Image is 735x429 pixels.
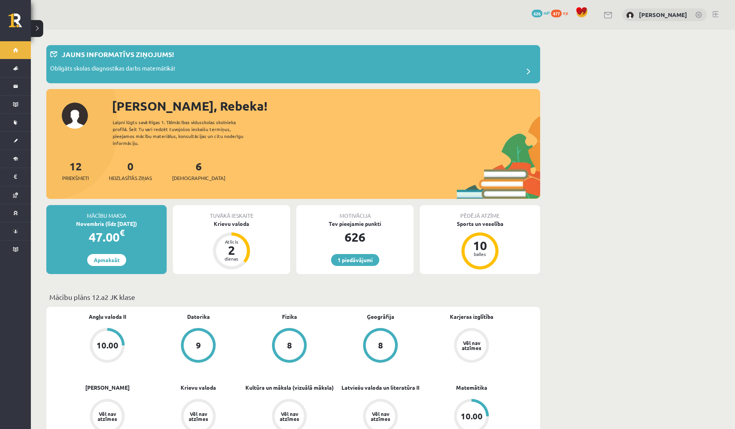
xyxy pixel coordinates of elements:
[46,228,167,246] div: 47.00
[456,384,487,392] a: Matemātika
[296,228,414,246] div: 626
[468,239,492,252] div: 10
[85,384,130,392] a: [PERSON_NAME]
[113,119,257,146] div: Laipni lūgts savā Rīgas 1. Tālmācības vidusskolas skolnieka profilā. Šeit Tu vari redzēt tuvojošo...
[420,220,540,228] div: Sports un veselība
[461,340,482,350] div: Vēl nav atzīmes
[87,254,126,266] a: Apmaksāt
[50,64,175,75] p: Obligāts skolas diagnostikas darbs matemātikā!
[120,227,125,238] span: €
[220,239,243,244] div: Atlicis
[220,244,243,256] div: 2
[89,313,126,321] a: Angļu valoda II
[62,159,89,182] a: 12Priekšmeti
[181,384,216,392] a: Krievu valoda
[172,159,225,182] a: 6[DEMOGRAPHIC_DATA]
[8,13,31,33] a: Rīgas 1. Tālmācības vidusskola
[62,328,153,364] a: 10.00
[367,313,394,321] a: Ģeogrāfija
[96,341,118,350] div: 10.00
[468,252,492,256] div: balles
[563,10,568,16] span: xp
[188,411,209,421] div: Vēl nav atzīmes
[196,341,201,350] div: 9
[626,12,634,19] img: Rebeka Trofimova
[420,205,540,220] div: Pēdējā atzīme
[62,174,89,182] span: Priekšmeti
[287,341,292,350] div: 8
[173,220,290,271] a: Krievu valoda Atlicis 2 dienas
[532,10,542,17] span: 626
[532,10,550,16] a: 626 mP
[639,11,687,19] a: [PERSON_NAME]
[370,411,391,421] div: Vēl nav atzīmes
[153,328,244,364] a: 9
[296,220,414,228] div: Tev pieejamie punkti
[112,97,540,115] div: [PERSON_NAME], Rebeka!
[426,328,517,364] a: Vēl nav atzīmes
[282,313,297,321] a: Fizika
[109,174,152,182] span: Neizlasītās ziņas
[296,205,414,220] div: Motivācija
[245,384,334,392] a: Kultūra un māksla (vizuālā māksla)
[461,412,483,421] div: 10.00
[551,10,562,17] span: 477
[551,10,572,16] a: 477 xp
[331,254,379,266] a: 1 piedāvājumi
[109,159,152,182] a: 0Neizlasītās ziņas
[50,49,536,79] a: Jauns informatīvs ziņojums! Obligāts skolas diagnostikas darbs matemātikā!
[187,313,210,321] a: Datorika
[220,256,243,261] div: dienas
[244,328,335,364] a: 8
[173,205,290,220] div: Tuvākā ieskaite
[46,205,167,220] div: Mācību maksa
[279,411,300,421] div: Vēl nav atzīmes
[62,49,174,59] p: Jauns informatīvs ziņojums!
[46,220,167,228] div: Novembris (līdz [DATE])
[378,341,383,350] div: 8
[420,220,540,271] a: Sports un veselība 10 balles
[96,411,118,421] div: Vēl nav atzīmes
[173,220,290,228] div: Krievu valoda
[172,174,225,182] span: [DEMOGRAPHIC_DATA]
[335,328,426,364] a: 8
[450,313,493,321] a: Karjeras izglītība
[341,384,419,392] a: Latviešu valoda un literatūra II
[544,10,550,16] span: mP
[49,292,537,302] p: Mācību plāns 12.a2 JK klase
